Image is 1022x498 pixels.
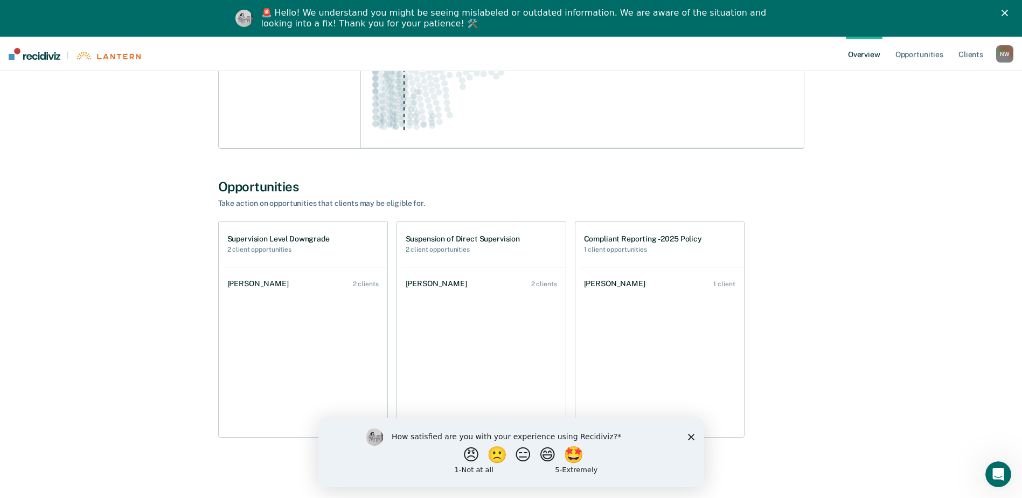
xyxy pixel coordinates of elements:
img: Lantern [75,52,141,60]
div: Take action on opportunities that clients may be eligible for. [218,199,595,208]
div: [PERSON_NAME] [584,279,650,288]
a: Clients [956,37,985,71]
h1: Supervision Level Downgrade [227,234,330,244]
h1: Compliant Reporting - 2025 Policy [584,234,702,244]
a: Overview [846,37,882,71]
h2: 2 client opportunities [406,246,520,253]
span: | [60,51,75,60]
div: Opportunities [218,179,804,195]
div: N W [996,45,1013,63]
img: Profile image for Kim [235,10,253,27]
div: 2 clients [353,280,379,288]
iframe: Intercom live chat [985,461,1011,487]
button: NW [996,45,1013,63]
div: 🚨 Hello! We understand you might be seeing mislabeled or outdated information. We are aware of th... [261,8,770,29]
a: | [9,48,141,60]
a: Opportunities [893,37,945,71]
div: [PERSON_NAME] [406,279,471,288]
div: [PERSON_NAME] [227,279,293,288]
a: [PERSON_NAME] 2 clients [401,268,566,299]
div: 1 client [713,280,735,288]
div: 2 clients [531,280,557,288]
iframe: Survey by Kim from Recidiviz [318,418,704,487]
img: Recidiviz [9,48,60,60]
a: [PERSON_NAME] 1 client [580,268,744,299]
h2: 1 client opportunities [584,246,702,253]
h2: 2 client opportunities [227,246,330,253]
h1: Suspension of Direct Supervision [406,234,520,244]
div: Close [1002,10,1012,16]
a: [PERSON_NAME] 2 clients [223,268,387,299]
